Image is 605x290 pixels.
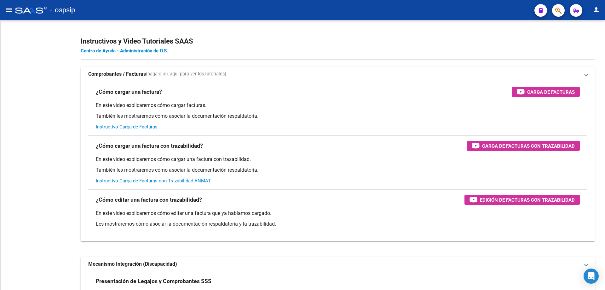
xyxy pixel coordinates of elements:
button: Carga de Facturas [512,87,580,97]
h3: ¿Cómo editar una factura con trazabilidad? [96,195,202,204]
span: Carga de Facturas con Trazabilidad [482,142,575,150]
a: Instructivo Carga de Facturas [96,124,158,130]
strong: Comprobantes / Facturas [88,71,146,78]
h3: ¿Cómo cargar una factura? [96,87,162,96]
h3: ¿Cómo cargar una factura con trazabilidad? [96,141,203,150]
mat-icon: person [592,6,600,14]
a: Instructivo Carga de Facturas con Trazabilidad ANMAT [96,178,211,184]
p: También les mostraremos cómo asociar la documentación respaldatoria. [96,113,580,120]
span: Carga de Facturas [527,88,575,96]
p: En este video explicaremos cómo editar una factura que ya habíamos cargado. [96,210,580,217]
p: En este video explicaremos cómo cargar facturas. [96,102,580,109]
button: Carga de Facturas con Trazabilidad [467,141,580,151]
div: Open Intercom Messenger [584,269,599,284]
h2: Instructivos y Video Tutoriales SAAS [81,35,595,47]
span: (haga click aquí para ver los tutoriales) [146,71,226,78]
a: Centro de Ayuda - Administración de O.S. [81,48,168,54]
mat-expansion-panel-header: Comprobantes / Facturas(haga click aquí para ver los tutoriales) [81,67,595,82]
mat-icon: menu [5,6,13,14]
p: También les mostraremos cómo asociar la documentación respaldatoria. [96,167,580,174]
p: Les mostraremos cómo asociar la documentación respaldatoria y la trazabilidad. [96,221,580,228]
p: En este video explicaremos cómo cargar una factura con trazabilidad. [96,156,580,163]
div: Comprobantes / Facturas(haga click aquí para ver los tutoriales) [81,82,595,241]
span: Edición de Facturas con Trazabilidad [480,196,575,204]
span: - ospsip [50,3,75,17]
h3: Presentación de Legajos y Comprobantes SSS [96,277,211,286]
mat-expansion-panel-header: Mecanismo Integración (Discapacidad) [81,257,595,272]
strong: Mecanismo Integración (Discapacidad) [88,261,177,268]
button: Edición de Facturas con Trazabilidad [464,195,580,205]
